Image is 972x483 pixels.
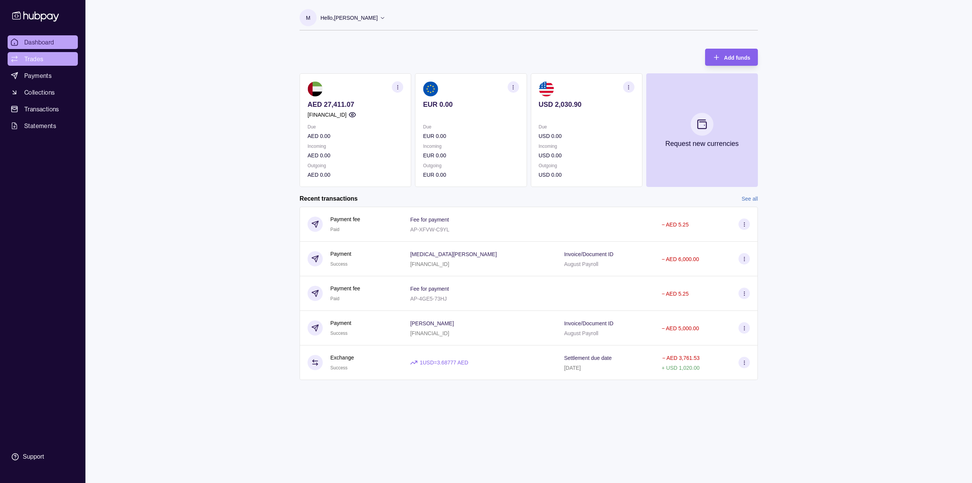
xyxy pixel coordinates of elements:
p: Payment [330,319,351,327]
p: [MEDICAL_DATA][PERSON_NAME] [410,251,497,257]
p: [FINANCIAL_ID] [410,261,449,267]
img: ae [308,81,323,97]
p: AP-4GE5-73HJ [410,296,447,302]
p: Settlement due date [564,355,612,361]
a: Collections [8,86,78,99]
p: Outgoing [308,162,403,170]
button: Add funds [705,49,758,66]
p: Outgoing [423,162,519,170]
span: Payments [24,71,52,80]
p: USD 0.00 [539,132,634,140]
p: Hello, [PERSON_NAME] [320,14,378,22]
span: Paid [330,227,339,232]
p: 1 USD = 3.68777 AED [420,358,468,367]
p: + USD 1,020.00 [661,365,699,371]
p: Payment fee [330,215,360,223]
p: Fee for payment [410,286,449,292]
p: Incoming [539,142,634,150]
button: Request new currencies [646,73,758,187]
a: Support [8,449,78,465]
p: Exchange [330,353,354,362]
p: [PERSON_NAME] [410,320,454,326]
p: AED 0.00 [308,132,403,140]
a: Statements [8,119,78,133]
p: − AED 6,000.00 [661,256,699,262]
p: AED 27,411.07 [308,100,403,109]
span: Transactions [24,105,59,114]
img: eu [423,81,438,97]
p: [FINANCIAL_ID] [410,330,449,336]
span: Success [330,331,347,336]
a: Dashboard [8,35,78,49]
p: USD 0.00 [539,151,634,160]
p: AED 0.00 [308,151,403,160]
p: Incoming [308,142,403,150]
a: Transactions [8,102,78,116]
p: EUR 0.00 [423,100,519,109]
a: Trades [8,52,78,66]
p: Due [423,123,519,131]
p: [FINANCIAL_ID] [308,111,347,119]
p: Invoice/Document ID [564,251,614,257]
p: Invoice/Document ID [564,320,614,326]
span: Dashboard [24,38,54,47]
p: EUR 0.00 [423,132,519,140]
p: Outgoing [539,162,634,170]
p: − AED 5.25 [661,291,688,297]
p: Due [539,123,634,131]
p: Payment [330,250,351,258]
p: AED 0.00 [308,171,403,179]
span: Statements [24,121,56,130]
span: Success [330,261,347,267]
p: August Payroll [564,261,598,267]
p: August Payroll [564,330,598,336]
span: Trades [24,54,43,63]
p: EUR 0.00 [423,151,519,160]
span: Add funds [724,55,750,61]
p: Request new currencies [665,139,738,148]
span: Paid [330,296,339,301]
p: USD 2,030.90 [539,100,634,109]
p: Fee for payment [410,217,449,223]
p: Due [308,123,403,131]
p: USD 0.00 [539,171,634,179]
p: EUR 0.00 [423,171,519,179]
a: Payments [8,69,78,82]
p: Payment fee [330,284,360,293]
a: See all [742,195,758,203]
img: us [539,81,554,97]
span: Collections [24,88,55,97]
p: Incoming [423,142,519,150]
p: − AED 5,000.00 [661,325,699,331]
p: [DATE] [564,365,581,371]
span: Success [330,365,347,371]
div: Support [23,453,44,461]
p: AP-XFVW-C9YL [410,226,449,233]
h2: Recent transactions [300,195,358,203]
p: − AED 5.25 [661,222,688,228]
p: − AED 3,761.53 [662,355,699,361]
p: M [306,14,311,22]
